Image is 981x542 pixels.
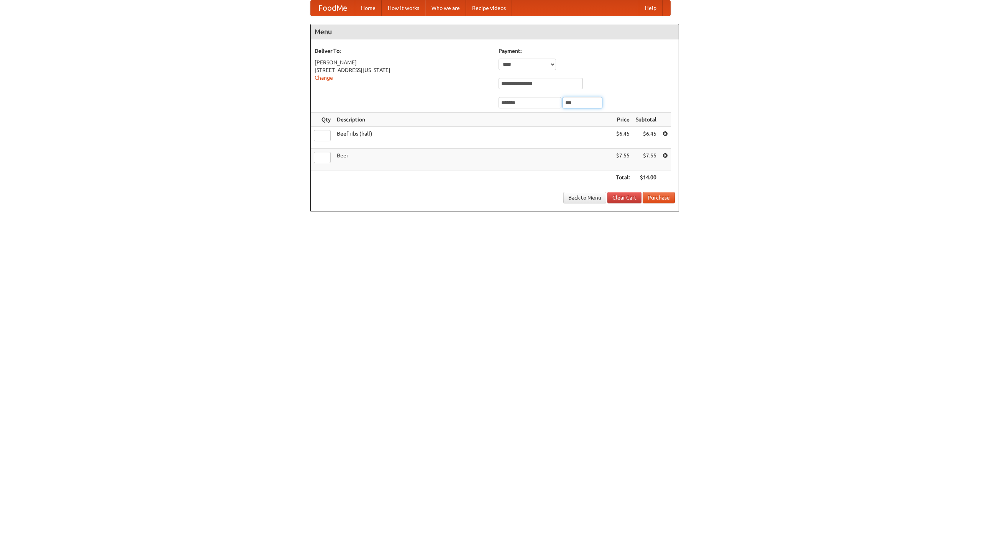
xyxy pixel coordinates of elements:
[613,113,633,127] th: Price
[639,0,663,16] a: Help
[633,170,659,185] th: $14.00
[311,0,355,16] a: FoodMe
[425,0,466,16] a: Who we are
[633,113,659,127] th: Subtotal
[607,192,641,203] a: Clear Cart
[613,127,633,149] td: $6.45
[466,0,512,16] a: Recipe videos
[311,113,334,127] th: Qty
[563,192,606,203] a: Back to Menu
[315,47,491,55] h5: Deliver To:
[334,113,613,127] th: Description
[613,149,633,170] td: $7.55
[315,66,491,74] div: [STREET_ADDRESS][US_STATE]
[334,149,613,170] td: Beer
[613,170,633,185] th: Total:
[315,59,491,66] div: [PERSON_NAME]
[311,24,679,39] h4: Menu
[633,149,659,170] td: $7.55
[633,127,659,149] td: $6.45
[499,47,675,55] h5: Payment:
[355,0,382,16] a: Home
[315,75,333,81] a: Change
[334,127,613,149] td: Beef ribs (half)
[643,192,675,203] button: Purchase
[382,0,425,16] a: How it works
